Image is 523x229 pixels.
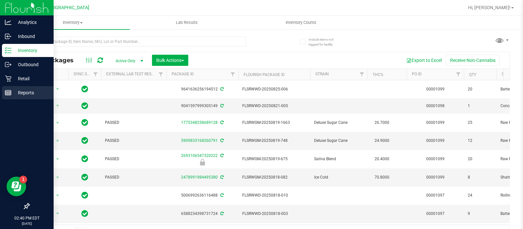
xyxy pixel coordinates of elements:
a: 00001098 [426,104,445,108]
span: 12 [468,138,493,144]
span: 26.7000 [371,118,393,127]
span: select [54,209,62,218]
a: 00001097 [426,193,445,198]
a: Filter [90,69,101,80]
span: 24.9000 [371,136,393,145]
a: Inventory Counts [244,16,358,29]
span: PASSED [105,120,162,126]
span: FLSRWWD-20250818-010 [242,192,306,199]
span: 8 [468,174,493,181]
button: Receive Non-Cannabis [446,55,500,66]
span: select [54,85,62,94]
span: FLSRWWD-20250821-005 [242,103,306,109]
inline-svg: Outbound [5,61,11,68]
div: 9641636256194512 [165,86,239,92]
a: Package ID [172,72,194,76]
span: select [54,155,62,164]
inline-svg: Analytics [5,19,11,26]
span: In Sync [81,191,88,200]
p: 02:40 PM EDT [3,215,51,221]
p: Analytics [11,18,51,26]
span: FLSRWGM-20250819-675 [242,156,306,162]
a: 00001097 [426,211,445,216]
span: Hi, [PERSON_NAME]! [468,5,511,10]
a: Inventory [16,16,130,29]
a: Category [502,72,521,76]
iframe: Resource center unread badge [19,176,27,183]
input: Search Package ID, Item Name, SKU, Lot or Part Number... [29,37,246,47]
inline-svg: Retail [5,75,11,82]
p: Retail [11,75,51,83]
span: All Packages [34,57,80,64]
a: 00001099 [426,87,445,91]
span: Bulk Actions [156,58,184,63]
span: 24 [468,192,493,199]
span: In Sync [81,85,88,94]
inline-svg: Inbound [5,33,11,40]
a: 5909833168260791 [181,138,218,143]
span: select [54,173,62,182]
span: Inventory Counts [277,20,325,26]
span: 20.4000 [371,154,393,164]
a: Sync Status [74,72,99,76]
span: Sync from Compliance System [219,211,224,216]
span: Deluxe Sugar Cane [314,120,363,126]
span: FLSRWGM-20250819-1663 [242,120,306,126]
span: select [54,136,62,145]
span: Sync from Compliance System [219,120,224,125]
span: [GEOGRAPHIC_DATA] [44,5,89,10]
p: [DATE] [3,221,51,226]
span: In Sync [81,173,88,182]
span: PASSED [105,138,162,144]
span: FLSRWGM-20250819-748 [242,138,306,144]
span: Sync from Compliance System [219,87,224,91]
div: Newly Received [165,159,239,165]
a: 00001099 [426,120,445,125]
a: 2693106547320222 [181,153,218,158]
span: In Sync [81,154,88,163]
span: Sync from Compliance System [219,138,224,143]
span: select [54,118,62,127]
inline-svg: Inventory [5,47,11,54]
span: Sync from Compliance System [219,153,224,158]
div: 9041597999305149 [165,103,239,109]
span: Lab Results [167,20,207,26]
a: Strain [315,72,329,76]
span: In Sync [81,136,88,145]
span: 70.8000 [371,173,393,182]
a: Filter [453,69,464,80]
span: Sativa Blend [314,156,363,162]
a: THC% [373,72,383,77]
span: Sync from Compliance System [219,104,224,108]
span: PASSED [105,174,162,181]
a: Qty [469,72,476,77]
span: Deluxe Sugar Cane [314,138,363,144]
a: 00001099 [426,157,445,161]
p: Reports [11,89,51,97]
p: Inventory [11,47,51,54]
a: 2478991984495380 [181,175,218,180]
a: Filter [156,69,166,80]
a: Flourish Package ID [244,72,285,77]
inline-svg: Reports [5,89,11,96]
span: select [54,101,62,110]
p: Inbound [11,32,51,40]
span: Ice Cold [314,174,363,181]
p: Outbound [11,61,51,68]
span: In Sync [81,101,88,110]
span: 20 [468,86,493,92]
span: PASSED [105,156,162,162]
a: 00001099 [426,175,445,180]
span: FLSRWGM-20250818-082 [242,174,306,181]
span: In Sync [81,118,88,127]
a: Lab Results [130,16,244,29]
div: 5006992636116488 [165,192,239,199]
div: 6588234398731724 [165,211,239,217]
span: FLSRWWD-20250825-006 [242,86,306,92]
span: select [54,191,62,200]
a: Filter [228,69,238,80]
span: In Sync [81,209,88,218]
span: 9 [468,211,493,217]
span: Include items not tagged for facility [309,37,341,47]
